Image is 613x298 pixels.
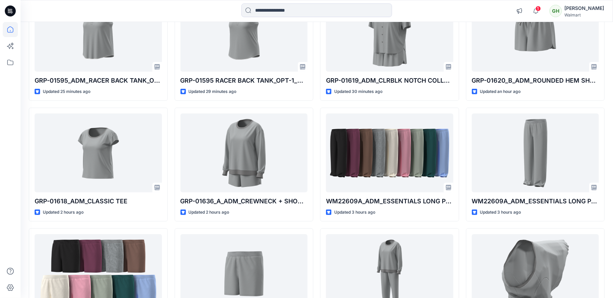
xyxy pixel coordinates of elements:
[472,76,599,85] p: GRP-01620_B_ADM_ROUNDED HEM SHORT
[536,6,541,11] span: 1
[180,114,308,192] a: GRP-01636_A_ADM_CREWNECK + SHORT SET
[35,76,162,85] p: GRP-01595_ADM_RACER BACK TANK_OPT-2 & OPT-3
[35,114,162,192] a: GRP-01618_ADM_CLASSIC TEE
[565,12,604,17] div: Walmart
[189,209,229,216] p: Updated 2 hours ago
[189,88,237,95] p: Updated 29 minutes ago
[550,5,562,17] div: GH
[43,209,84,216] p: Updated 2 hours ago
[472,114,599,192] a: WM22609A_ADM_ESSENTIALS LONG PANT
[326,196,453,206] p: WM22609A_ADM_ESSENTIALS LONG PANT_COLORWAY
[480,88,521,95] p: Updated an hour ago
[326,76,453,85] p: GRP-01619_ADM_CLRBLK NOTCH COLLAR SHORT SET
[35,196,162,206] p: GRP-01618_ADM_CLASSIC TEE
[43,88,90,95] p: Updated 25 minutes ago
[472,196,599,206] p: WM22609A_ADM_ESSENTIALS LONG PANT
[326,114,453,192] a: WM22609A_ADM_ESSENTIALS LONG PANT_COLORWAY
[334,88,383,95] p: Updated 30 minutes ago
[180,196,308,206] p: GRP-01636_A_ADM_CREWNECK + SHORT SET
[480,209,521,216] p: Updated 3 hours ago
[334,209,375,216] p: Updated 3 hours ago
[180,76,308,85] p: GRP-01595 RACER BACK TANK_OPT-1_DEVELOPMENT
[565,4,604,12] div: [PERSON_NAME]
